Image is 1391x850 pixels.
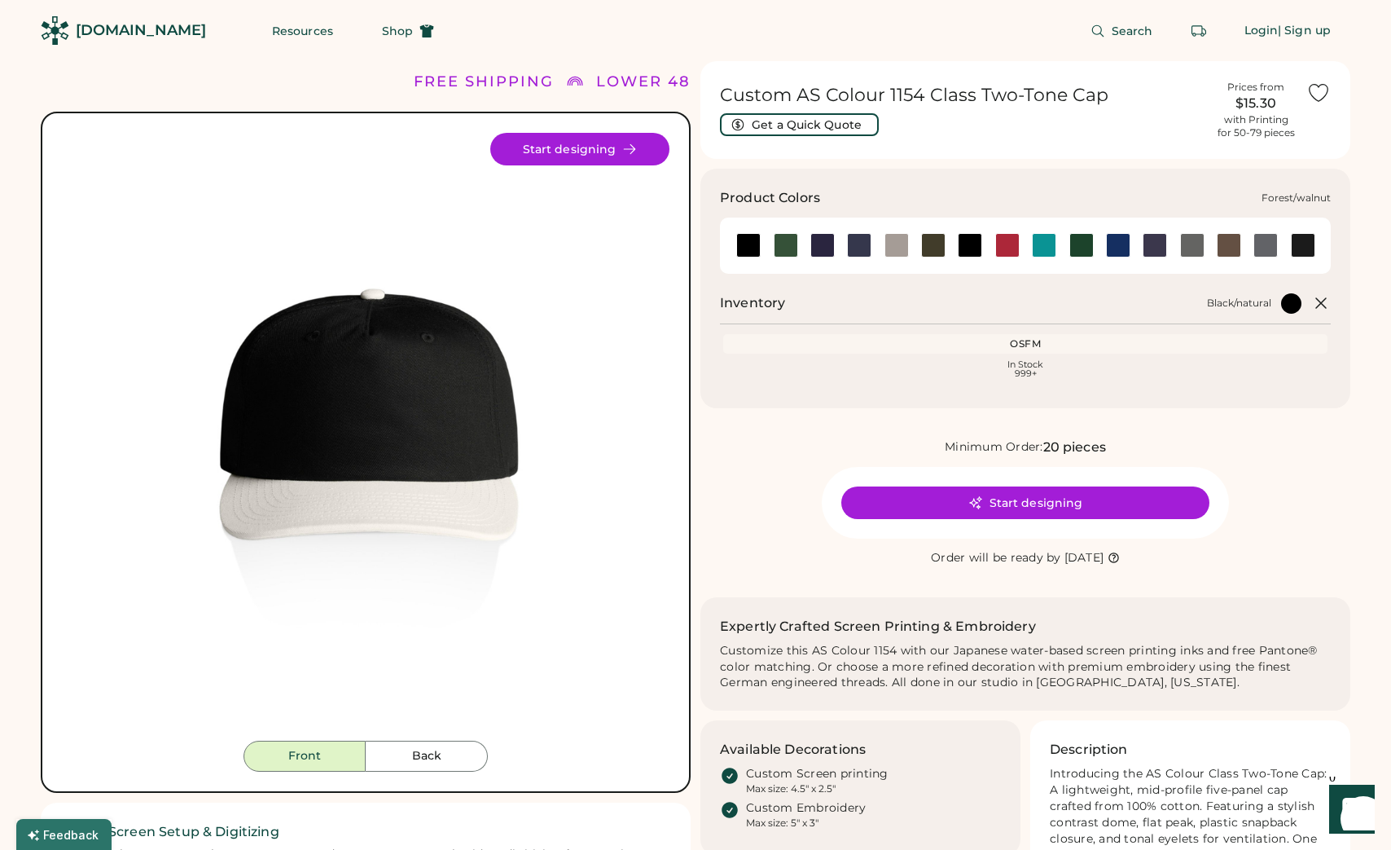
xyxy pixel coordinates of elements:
img: Rendered Logo - Screens [41,16,69,45]
button: Retrieve an order [1183,15,1215,47]
button: Start designing [490,133,669,165]
h1: Custom AS Colour 1154 Class Two-Tone Cap [720,84,1205,107]
div: LOWER 48 STATES [596,71,761,93]
h3: Product Colors [720,188,820,208]
h2: ✓ Free Screen Setup & Digitizing [60,822,671,842]
button: Search [1071,15,1173,47]
div: $15.30 [1215,94,1297,113]
div: Custom Screen printing [746,766,889,782]
h3: Description [1050,740,1128,760]
span: Shop [382,25,413,37]
img: 1154 - Black/natural Front Image [62,133,669,741]
div: Order will be ready by [931,550,1061,566]
div: | Sign up [1278,23,1331,39]
div: Prices from [1227,81,1284,94]
div: [DATE] [1064,550,1104,566]
h2: Inventory [720,293,785,313]
div: Login [1244,23,1279,39]
div: 1154 Style Image [62,133,669,741]
h2: Expertly Crafted Screen Printing & Embroidery [720,617,1036,636]
h3: Available Decorations [720,740,866,760]
iframe: Front Chat [1314,777,1384,847]
button: Start designing [841,487,1209,519]
div: Max size: 4.5" x 2.5" [746,782,836,795]
span: Search [1112,25,1153,37]
div: 20 pieces [1043,438,1106,457]
button: Shop [362,15,454,47]
div: [DOMAIN_NAME] [76,20,206,41]
button: Back [366,741,488,772]
div: In Stock 999+ [726,360,1324,378]
div: OSFM [726,337,1324,350]
div: Max size: 5" x 3" [746,817,818,830]
button: Resources [252,15,353,47]
button: Get a Quick Quote [720,113,879,136]
div: Customize this AS Colour 1154 with our Japanese water-based screen printing inks and free Pantone... [720,643,1331,692]
div: with Printing for 50-79 pieces [1218,113,1295,139]
button: Front [244,741,366,772]
div: Black/natural [1207,297,1271,310]
div: FREE SHIPPING [414,71,554,93]
div: Custom Embroidery [746,800,866,817]
div: Minimum Order: [945,439,1043,456]
div: Forest/walnut [1262,192,1331,205]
